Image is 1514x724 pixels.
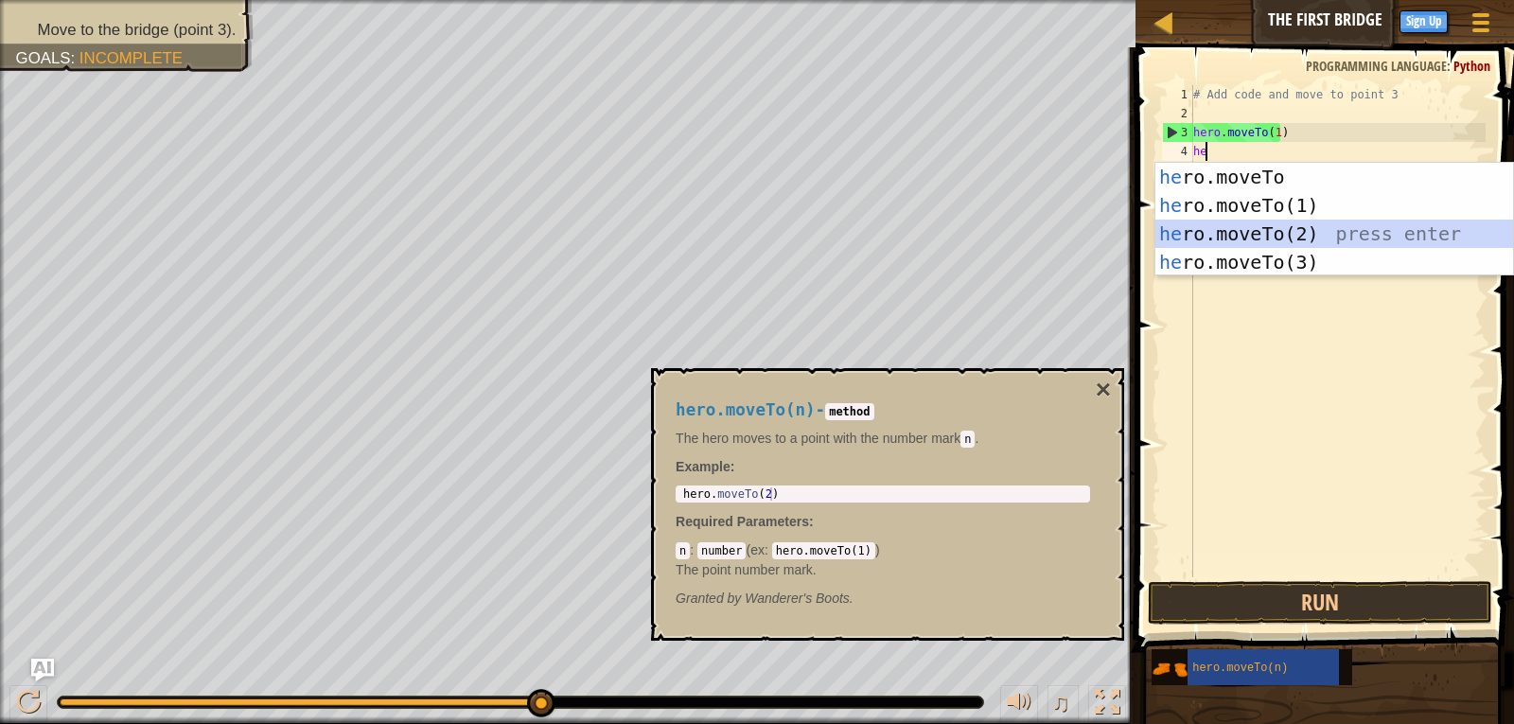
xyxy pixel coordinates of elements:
span: : [690,542,697,557]
span: Granted by [676,591,745,606]
p: The hero moves to a point with the number mark . [676,429,1090,448]
code: method [825,403,873,420]
code: n [960,431,975,448]
span: ex [750,542,765,557]
code: number [697,542,746,559]
code: n [676,542,690,559]
span: : [809,514,814,529]
h4: - [676,401,1090,419]
div: ( ) [676,540,1090,578]
span: Example [676,459,731,474]
strong: : [676,459,734,474]
p: The point number mark. [676,560,1090,579]
em: Wanderer's Boots. [676,591,854,606]
span: hero.moveTo(n) [676,400,816,419]
code: hero.moveTo(1) [772,542,875,559]
span: : [765,542,772,557]
span: Required Parameters [676,514,809,529]
button: × [1096,377,1111,403]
